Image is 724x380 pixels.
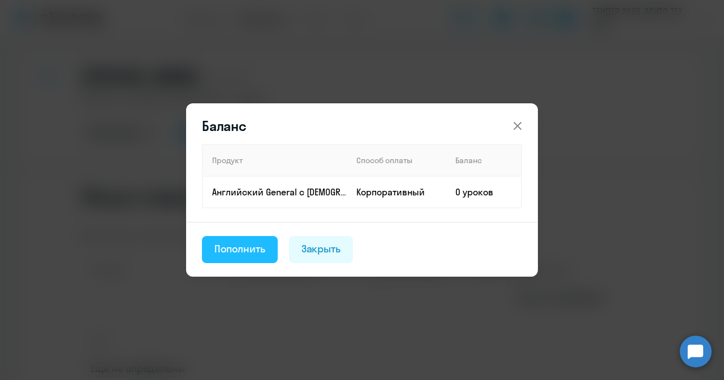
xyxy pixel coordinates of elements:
[301,242,341,256] div: Закрыть
[347,176,446,208] td: Корпоративный
[212,186,347,198] p: Английский General с [DEMOGRAPHIC_DATA] преподавателем
[186,117,538,135] header: Баланс
[289,236,354,263] button: Закрыть
[446,145,522,176] th: Баланс
[202,236,278,263] button: Пополнить
[347,145,446,176] th: Способ оплаты
[214,242,265,256] div: Пополнить
[446,176,522,208] td: 0 уроков
[202,145,347,176] th: Продукт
